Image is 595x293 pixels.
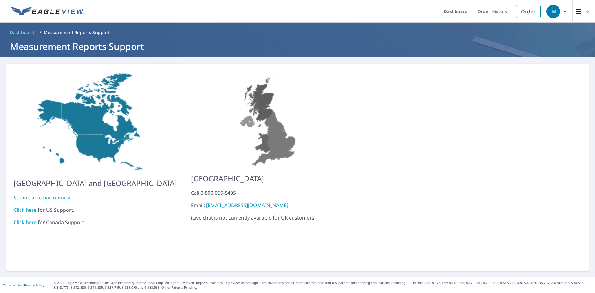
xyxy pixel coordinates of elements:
a: Terms of Use [3,283,22,287]
a: Dashboard [7,28,37,38]
h1: Measurement Reports Support [7,40,588,53]
div: for US Support. [14,206,177,214]
p: [GEOGRAPHIC_DATA] [191,173,347,184]
img: US-MAP [191,71,347,168]
div: for Canada Support. [14,219,177,226]
p: ( Live chat is not currently available for UK customers ) [191,189,347,221]
p: | [3,283,44,287]
a: Click here [14,206,37,213]
span: Dashboard [10,29,34,36]
nav: breadcrumb [7,28,588,38]
li: / [39,29,41,36]
p: Measurement Reports Support [44,29,110,36]
a: Submit an email request [14,194,71,201]
img: EV Logo [11,7,84,16]
div: Call: 0-800-069-8405 [191,189,347,197]
a: Privacy Policy [24,283,44,287]
a: Order [516,5,541,18]
a: Click here [14,219,37,226]
div: LM [546,5,560,18]
p: © 2025 Eagle View Technologies, Inc. and Pictometry International Corp. All Rights Reserved. Repo... [54,281,592,290]
p: [GEOGRAPHIC_DATA] and [GEOGRAPHIC_DATA] [14,178,177,189]
img: US-MAP [14,71,177,173]
a: [EMAIL_ADDRESS][DOMAIN_NAME] [206,202,288,209]
div: Email: [191,202,347,209]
